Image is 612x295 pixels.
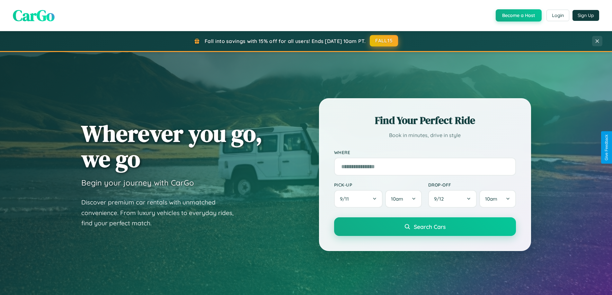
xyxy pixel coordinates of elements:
button: Become a Host [496,9,542,22]
button: FALL15 [370,35,398,47]
p: Discover premium car rentals with unmatched convenience. From luxury vehicles to everyday rides, ... [81,197,242,229]
span: Search Cars [414,223,446,230]
label: Drop-off [428,182,516,187]
h2: Find Your Perfect Ride [334,113,516,127]
span: CarGo [13,5,55,26]
button: Search Cars [334,217,516,236]
span: Fall into savings with 15% off for all users! Ends [DATE] 10am PT. [205,38,366,44]
button: 10am [385,190,421,208]
button: Sign Up [572,10,599,21]
h3: Begin your journey with CarGo [81,178,194,187]
p: Book in minutes, drive in style [334,131,516,140]
h1: Wherever you go, we go [81,121,262,171]
button: Login [546,10,569,21]
label: Where [334,150,516,155]
span: 10am [391,196,403,202]
button: 9/12 [428,190,477,208]
span: 9 / 11 [340,196,352,202]
button: 9/11 [334,190,383,208]
span: 10am [485,196,497,202]
button: 10am [479,190,516,208]
div: Give Feedback [604,134,609,161]
span: 9 / 12 [434,196,447,202]
label: Pick-up [334,182,422,187]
